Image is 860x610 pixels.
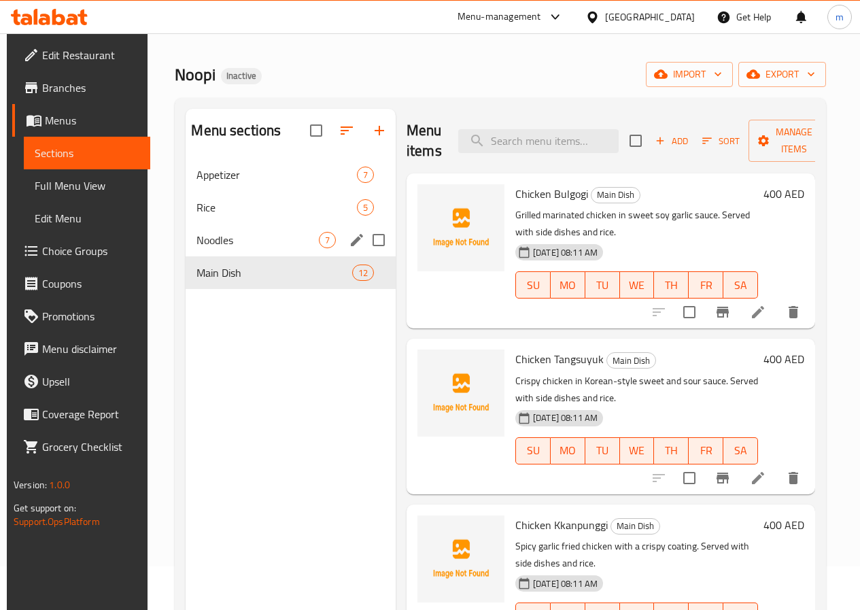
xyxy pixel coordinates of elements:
span: 1.0.0 [49,476,70,494]
span: Edit Restaurant [42,47,139,63]
div: items [357,199,374,216]
span: TH [659,441,683,460]
button: TU [585,271,620,299]
button: WE [620,437,655,464]
button: edit [347,230,367,250]
span: Version: [14,476,47,494]
span: Menus [403,18,434,34]
div: items [357,167,374,183]
img: Chicken Bulgogi [417,184,504,271]
span: m [836,10,844,24]
span: import [657,66,722,83]
img: Chicken Kkanpunggi [417,515,504,603]
button: Branch-specific-item [706,296,739,328]
span: Promotions [42,308,139,324]
span: Noopi [175,59,216,90]
span: Add [653,133,690,149]
a: Branches [12,71,150,104]
span: Choice Groups [42,243,139,259]
button: delete [777,462,810,494]
a: Edit menu item [750,304,766,320]
p: Crispy chicken in Korean-style sweet and sour sauce. Served with side dishes and rice. [515,373,758,407]
span: Coupons [42,275,139,292]
a: Menu disclaimer [12,333,150,365]
button: export [738,62,826,87]
h6: 400 AED [763,515,804,535]
a: Restaurants management [234,17,371,35]
button: MO [551,271,585,299]
span: 7 [320,234,335,247]
span: Sections [450,18,489,34]
li: / [377,18,381,34]
span: Select to update [675,464,704,492]
p: Grilled marinated chicken in sweet soy garlic sauce. Served with side dishes and rice. [515,207,758,241]
div: items [319,232,336,248]
a: Home [175,18,218,34]
span: SA [729,275,753,295]
h2: Menu items [407,120,442,161]
a: Full Menu View [24,169,150,202]
div: Main Dish12 [186,256,396,289]
a: Edit menu item [750,470,766,486]
span: Get support on: [14,499,76,517]
button: SU [515,271,551,299]
a: Coverage Report [12,398,150,430]
a: Edit Menu [24,202,150,235]
div: Inactive [221,68,262,84]
span: TH [659,275,683,295]
span: SA [729,441,753,460]
button: import [646,62,733,87]
span: Appetizer [196,167,356,183]
span: 7 [358,169,373,182]
button: FR [689,437,723,464]
span: Select to update [675,298,704,326]
span: Select section [621,126,650,155]
div: items [352,265,374,281]
img: Chicken Tangsuyuk [417,350,504,437]
span: Add item [650,131,693,152]
span: SU [521,441,545,460]
span: Noodles [196,232,318,248]
button: SA [723,437,758,464]
span: Menus [45,112,139,129]
h6: 400 AED [763,184,804,203]
h6: 400 AED [763,350,804,369]
span: Sort sections [330,114,363,147]
a: Choice Groups [12,235,150,267]
li: / [224,18,228,34]
span: Restaurants management [250,18,371,34]
span: MO [556,441,580,460]
span: Sort [702,133,740,149]
span: 5 [358,201,373,214]
span: TU [591,441,615,460]
span: [DATE] 08:11 AM [528,246,603,259]
button: TH [654,271,689,299]
button: WE [620,271,655,299]
span: Select all sections [302,116,330,145]
span: Chicken Bulgogi [515,184,588,204]
a: Menus [12,104,150,137]
span: 12 [353,267,373,279]
span: MO [556,275,580,295]
span: TU [591,275,615,295]
button: SU [515,437,551,464]
span: Rice [196,199,356,216]
span: Coverage Report [42,406,139,422]
div: Noodles7edit [186,224,396,256]
span: Main Dish [607,353,655,369]
span: SU [521,275,545,295]
span: Upsell [42,373,139,390]
h2: Menu sections [191,120,281,141]
a: Menus [387,17,434,35]
button: Add [650,131,693,152]
div: Menu-management [458,9,541,25]
span: Inactive [221,70,262,82]
a: Promotions [12,300,150,333]
a: Support.OpsPlatform [14,513,100,530]
button: TH [654,437,689,464]
span: Grocery Checklist [42,439,139,455]
button: Branch-specific-item [706,462,739,494]
span: WE [625,441,649,460]
button: SA [723,271,758,299]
